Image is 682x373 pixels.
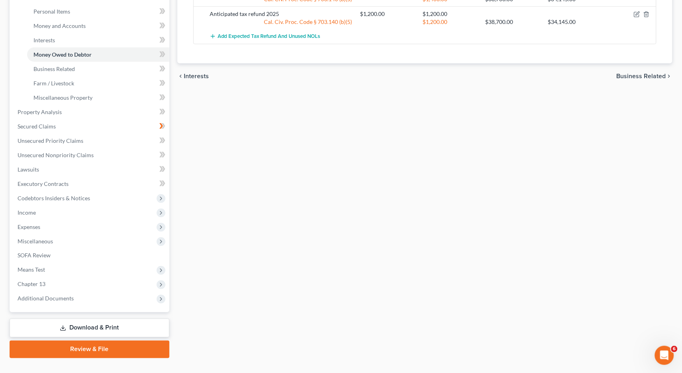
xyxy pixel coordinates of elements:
[27,91,169,105] a: Miscellaneous Property
[18,223,40,230] span: Expenses
[18,238,53,245] span: Miscellaneous
[10,319,169,337] a: Download & Print
[419,10,481,18] div: $1,200.00
[11,119,169,134] a: Secured Claims
[18,209,36,216] span: Income
[206,10,356,18] div: Anticipated tax refund 2025
[33,65,75,72] span: Business Related
[356,10,419,18] div: $1,200.00
[544,18,607,26] div: $34,145.00
[33,94,92,101] span: Miscellaneous Property
[617,73,672,79] button: Business Related chevron_right
[27,47,169,62] a: Money Owed to Debtor
[11,148,169,162] a: Unsecured Nonpriority Claims
[18,252,51,259] span: SOFA Review
[11,177,169,191] a: Executory Contracts
[10,341,169,358] a: Review & File
[33,22,86,29] span: Money and Accounts
[671,346,678,352] span: 6
[33,51,92,58] span: Money Owed to Debtor
[419,18,481,26] div: $1,200.00
[18,109,62,115] span: Property Analysis
[666,73,672,79] i: chevron_right
[18,295,74,302] span: Additional Documents
[11,134,169,148] a: Unsecured Priority Claims
[18,166,39,173] span: Lawsuits
[617,73,666,79] span: Business Related
[210,29,320,44] button: Add Expected Tax Refund and Unused NOLs
[177,73,209,79] button: chevron_left Interests
[18,123,56,130] span: Secured Claims
[27,62,169,76] a: Business Related
[27,33,169,47] a: Interests
[18,137,83,144] span: Unsecured Priority Claims
[27,19,169,33] a: Money and Accounts
[206,18,356,26] div: Cal. Civ. Proc. Code § 703.140 (b)(5)
[482,18,544,26] div: $38,700.00
[27,76,169,91] a: Farm / Livestock
[11,249,169,263] a: SOFA Review
[655,346,674,365] iframe: Intercom live chat
[11,105,169,119] a: Property Analysis
[11,162,169,177] a: Lawsuits
[33,8,70,15] span: Personal Items
[184,73,209,79] span: Interests
[18,152,94,158] span: Unsecured Nonpriority Claims
[18,281,45,288] span: Chapter 13
[18,266,45,273] span: Means Test
[218,34,320,40] span: Add Expected Tax Refund and Unused NOLs
[177,73,184,79] i: chevron_left
[33,80,74,87] span: Farm / Livestock
[18,195,90,201] span: Codebtors Insiders & Notices
[33,37,55,43] span: Interests
[18,180,69,187] span: Executory Contracts
[27,4,169,19] a: Personal Items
